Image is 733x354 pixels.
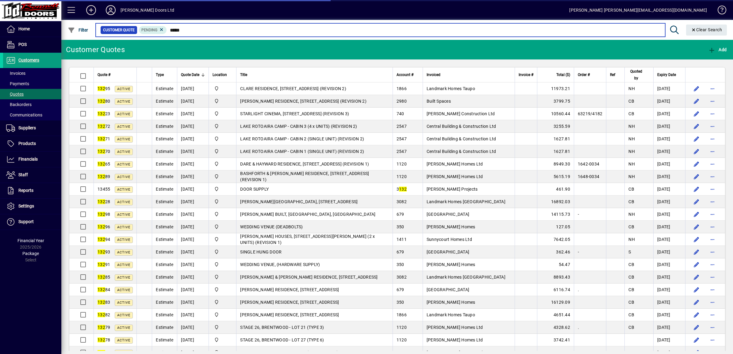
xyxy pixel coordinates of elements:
button: Clear [686,25,727,36]
span: 71 [98,136,110,141]
a: Suppliers [3,120,61,136]
span: LAKE ROTOAIRA CAMP - CABIN 3 (4 x UNITS) (REVISION 2) [240,124,357,129]
button: More options [708,172,717,181]
span: Bennett Doors Ltd [213,98,232,105]
em: 132 [98,262,105,267]
button: More options [708,121,717,131]
div: Account # [397,71,419,78]
em: 132 [98,237,105,242]
td: [DATE] [653,233,685,246]
span: Invoice # [519,71,533,78]
button: More options [708,297,717,307]
span: [PERSON_NAME] HOUSES, [STREET_ADDRESS][PERSON_NAME] (2 x UNITS) (REVISION 1) [240,234,375,245]
span: Bennett Doors Ltd [213,198,232,205]
div: Expiry Date [657,71,681,78]
span: WEDDING VENUE, (HARDWARE SUPPLY) [240,262,320,267]
span: Total ($) [556,71,570,78]
span: Expiry Date [657,71,676,78]
span: Quoted by [628,68,644,82]
span: [PERSON_NAME] Homes Ltd [427,174,483,179]
span: Account # [397,71,413,78]
span: Estimate [156,199,173,204]
span: Bennett Doors Ltd [213,211,232,218]
span: STARLIGHT CINEMA, [STREET_ADDRESS] (REVISION 3) [240,111,349,116]
span: NH [628,174,635,179]
span: Active [117,87,130,91]
button: More options [708,322,717,332]
td: 1627.81 [537,145,574,158]
span: [PERSON_NAME] RESIDENCE, [STREET_ADDRESS] (REVISION 2) [240,99,366,104]
span: Central Building & Construction Ltd [427,124,496,129]
td: 362.46 [537,246,574,258]
span: LAKE ROTOAIRA CAMP - CABIN 1 (SINGLE UNIT) (REVISION 2) [240,149,364,154]
span: CB [628,262,634,267]
span: 89 [98,174,110,179]
a: Financials [3,152,61,167]
a: POS [3,37,61,52]
span: Estimate [156,124,173,129]
td: [DATE] [653,95,685,108]
span: CB [628,187,634,192]
span: Backorders [6,102,32,107]
span: Estimate [156,237,173,242]
td: [DATE] [653,183,685,196]
button: More options [708,159,717,169]
td: [DATE] [653,258,685,271]
span: NH [628,162,635,166]
button: Edit [692,322,701,332]
span: Invoices [6,71,25,76]
td: [DATE] [653,108,685,120]
span: Active [117,137,130,141]
span: 1411 [397,237,407,242]
span: Central Building & Construction Ltd [427,136,496,141]
button: Add [81,5,101,16]
span: NH [628,136,635,141]
span: Communications [6,112,42,117]
span: 350 [397,224,404,229]
td: [DATE] [177,246,209,258]
span: Home [18,26,30,31]
span: 95 [98,86,110,91]
td: 16892.03 [537,196,574,208]
span: Quote # [98,71,110,78]
td: 3799.75 [537,95,574,108]
button: Edit [692,222,701,232]
button: More options [708,209,717,219]
button: Profile [101,5,121,16]
span: Bennett Doors Ltd [213,123,232,130]
button: More options [708,260,717,269]
td: [DATE] [177,170,209,183]
td: [DATE] [177,95,209,108]
button: Edit [692,209,701,219]
button: More options [708,234,717,244]
button: Edit [692,247,701,257]
div: [PERSON_NAME] Doors Ltd [121,5,174,15]
button: Edit [692,297,701,307]
div: Order # [578,71,603,78]
span: 1642-0034 [578,162,599,166]
td: 54.47 [537,258,574,271]
button: Filter [66,25,90,36]
button: More options [708,96,717,106]
span: [PERSON_NAME] Projects [427,187,478,192]
span: Estimate [156,174,173,179]
td: [DATE] [653,208,685,221]
button: Edit [692,197,701,207]
span: Add [708,47,727,52]
span: Staff [18,172,28,177]
span: - [578,249,579,254]
span: 679 [397,212,404,217]
em: 132 [98,149,105,154]
span: Active [117,125,130,129]
span: [PERSON_NAME][GEOGRAPHIC_DATA], [STREET_ADDRESS] [240,199,358,204]
span: NH [628,86,635,91]
span: Customer Quote [103,27,135,33]
div: Quote Date [181,71,205,78]
span: Active [117,175,130,179]
td: [DATE] [653,120,685,133]
td: [DATE] [177,196,209,208]
span: 23 [98,111,110,116]
button: More options [708,310,717,320]
div: Customer Quotes [66,45,125,55]
span: Package [22,251,39,256]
